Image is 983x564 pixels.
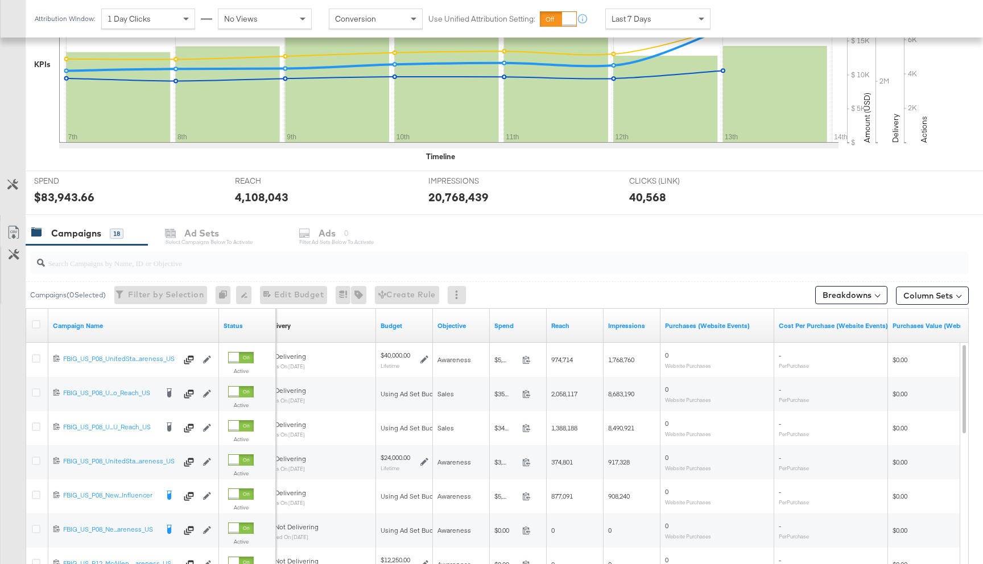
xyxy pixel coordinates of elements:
a: The number of times a purchase was made tracked by your Custom Audience pixel on your website aft... [665,321,770,330]
label: Use Unified Attribution Setting: [428,14,535,24]
span: $0.00 [893,492,907,500]
a: Your campaign name. [53,321,214,330]
label: Active [228,436,254,443]
span: $0.00 [893,355,907,364]
span: Delivering [275,454,306,463]
div: Campaigns [51,227,101,240]
a: Shows the current state of your Ad Campaign. [224,321,271,330]
span: 8,683,190 [608,389,634,398]
span: 0 [665,453,668,462]
div: Using Ad Set Budget [381,424,444,433]
sub: Per Purchase [779,499,809,505]
sub: Per Purchase [779,465,809,471]
div: Using Ad Set Budget [381,492,444,501]
div: FBIG_US_P08_Ne...areness_US [63,525,157,534]
label: Active [228,367,254,375]
span: 0 [665,419,668,428]
a: Your campaign's objective. [437,321,485,330]
div: Delivery [267,321,291,330]
a: Reflects the ability of your Ad Campaign to achieve delivery based on ad states, schedule and bud... [267,321,291,330]
a: The total amount spent to date. [494,321,542,330]
div: $83,943.66 [34,189,94,205]
text: Actions [919,116,929,143]
span: 2,058,117 [551,389,577,398]
span: REACH [235,176,320,186]
a: The number of people your ad was served to. [551,321,599,330]
span: - [779,521,781,530]
div: FBIG_US_P08_U...U_Reach_US [63,422,157,432]
a: FBIG_US_P08_Ne...areness_US [63,525,157,536]
div: FBIG_US_P08_New...Influencer [63,491,157,500]
sub: Per Purchase [779,362,809,369]
div: 40,568 [629,189,666,205]
span: Delivering [275,420,306,429]
div: FBIG_US_P08_UnitedSta...areness_US [63,354,177,363]
sub: ended on [DATE] [267,534,319,540]
div: 0 [216,286,236,304]
span: - [779,555,781,564]
span: Last 7 Days [612,14,651,24]
sub: ends on [DATE] [267,363,306,370]
a: FBIG_US_P08_U...U_Reach_US [63,422,157,434]
span: $0.00 [494,526,518,534]
div: Using Ad Set Budget [381,526,444,535]
div: Using Ad Set Budget [381,389,444,399]
span: - [779,487,781,496]
a: FBIG_US_P08_U...o_Reach_US [63,388,157,400]
span: Awareness [437,526,471,534]
div: 18 [110,229,123,239]
sub: Per Purchase [779,430,809,437]
sub: Website Purchases [665,465,711,471]
span: 0 [665,385,668,393]
sub: Per Purchase [779,396,809,403]
span: 0 [665,521,668,530]
div: $24,000.00 [381,453,410,462]
a: FBIG_US_P08_UnitedSta...areness_US [63,457,177,468]
span: Not Delivering [275,522,319,531]
div: Attribution Window: [34,15,96,23]
span: $0.00 [893,424,907,432]
span: Delivering [275,352,306,360]
label: Active [228,504,254,511]
sub: Website Purchases [665,396,711,403]
span: 8,490,921 [608,424,634,432]
span: - [779,419,781,428]
span: 0 [551,526,555,534]
span: Awareness [437,492,471,500]
span: 0 [665,351,668,359]
a: The number of times your ad was served. On mobile apps an ad is counted as served the first time ... [608,321,656,330]
sub: Website Purchases [665,362,711,369]
span: 974,714 [551,355,573,364]
span: 908,240 [608,492,630,500]
span: - [779,453,781,462]
span: Sales [437,424,454,432]
div: FBIG_US_P08_UnitedSta...areness_US [63,457,177,466]
sub: ends on [DATE] [267,397,306,404]
div: Campaigns ( 0 Selected) [30,290,106,300]
span: Delivering [275,386,306,395]
sub: ends on [DATE] [267,500,306,506]
sub: ends on [DATE] [267,466,306,472]
div: KPIs [34,59,51,70]
span: Conversion [335,14,376,24]
text: Delivery [890,114,901,143]
label: Active [228,470,254,477]
label: Active [228,538,254,545]
span: 1,388,188 [551,424,577,432]
a: FBIG_US_P08_UnitedSta...areness_US [63,354,177,366]
span: - [779,385,781,393]
input: Search Campaigns by Name, ID or Objective [45,247,883,269]
span: 0 [665,555,668,564]
sub: Website Purchases [665,499,711,505]
span: - [779,351,781,359]
span: 877,091 [551,492,573,500]
a: FBIG_US_P08_New...Influencer [63,491,157,502]
sub: ends on [DATE] [267,432,306,438]
div: 4,108,043 [235,189,288,205]
sub: Per Purchase [779,533,809,540]
span: 1,768,760 [608,355,634,364]
span: $0.00 [893,458,907,466]
label: Active [228,401,254,409]
span: 0 [608,526,612,534]
text: Amount (USD) [862,93,872,143]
